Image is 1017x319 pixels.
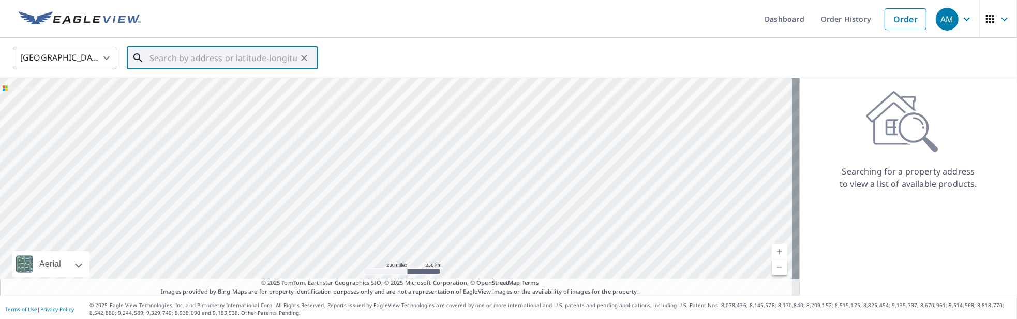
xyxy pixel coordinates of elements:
div: [GEOGRAPHIC_DATA] [13,44,116,72]
span: © 2025 TomTom, Earthstar Geographics SIO, © 2025 Microsoft Corporation, © [261,279,539,287]
div: Aerial [36,251,64,277]
input: Search by address or latitude-longitude [149,44,297,72]
p: Searching for a property address to view a list of available products. [839,165,978,190]
a: Terms of Use [5,306,37,313]
p: © 2025 Eagle View Technologies, Inc. and Pictometry International Corp. All Rights Reserved. Repo... [89,301,1012,317]
img: EV Logo [19,11,141,27]
a: OpenStreetMap [476,279,520,286]
a: Privacy Policy [40,306,74,313]
a: Order [885,8,926,30]
a: Current Level 5, Zoom In [772,244,787,259]
a: Current Level 5, Zoom Out [772,259,787,275]
button: Clear [297,51,311,65]
div: AM [936,8,959,31]
p: | [5,306,74,312]
a: Terms [522,279,539,286]
div: Aerial [12,251,89,277]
